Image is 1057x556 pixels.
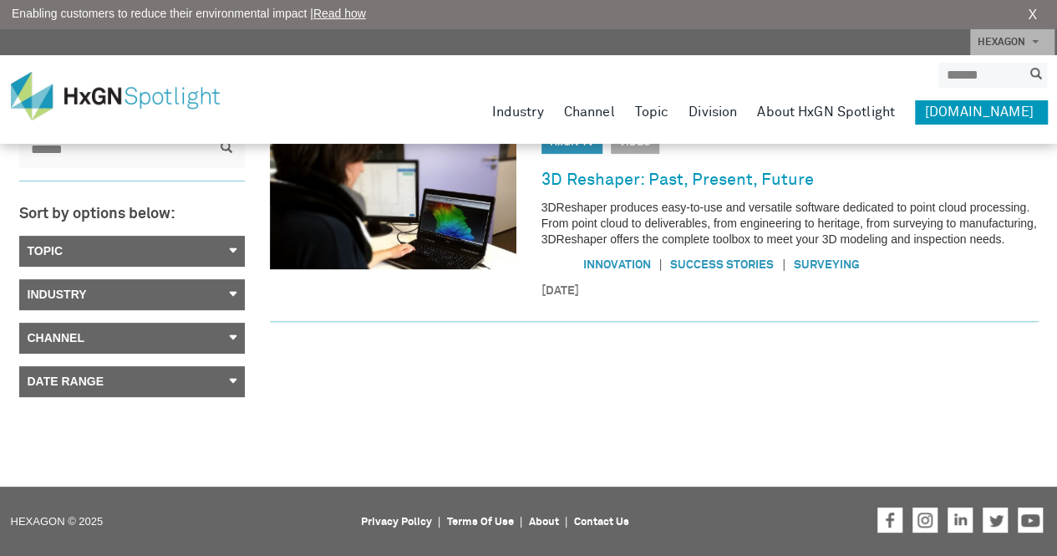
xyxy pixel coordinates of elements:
a: HEXAGON [970,29,1054,55]
a: Hexagon on Twitter [983,508,1008,533]
a: Hexagon on LinkedIn [948,508,973,533]
a: Innovation [583,259,651,271]
a: Hexagon on Instagram [912,508,938,533]
a: About HxGN Spotlight [757,100,895,124]
a: Channel [564,100,615,124]
p: HEXAGON © 2025 [11,510,351,552]
span: Enabling customers to reduce their environmental impact | [12,5,366,23]
a: Contact Us [574,517,629,528]
img: 3D Reshaper: Past, Present, Future [270,130,516,269]
p: 3DReshaper produces easy-to-use and versatile software dedicated to point cloud processing. From ... [541,200,1039,247]
a: Topic [634,100,668,124]
a: 3D Reshaper: Past, Present, Future [541,166,814,193]
a: Hexagon on Youtube [1018,508,1043,533]
a: Terms Of Use [447,517,514,528]
a: Privacy Policy [361,517,432,528]
a: Channel [19,323,245,354]
h3: Sort by options below: [19,207,245,223]
a: Success Stories [670,259,774,271]
a: Read how [313,7,366,20]
a: X [1028,5,1037,25]
span: | [774,256,794,273]
img: HxGN Spotlight [11,72,245,120]
a: Topic [19,236,245,267]
a: Division [689,100,737,124]
a: Industry [19,279,245,310]
a: Hexagon on Facebook [877,508,902,533]
time: [DATE] [541,283,1039,300]
span: | [651,256,671,273]
a: About [529,517,559,528]
a: [DOMAIN_NAME] [915,100,1047,124]
a: Industry [492,100,544,124]
a: Date Range [19,366,245,397]
a: Surveying [794,259,860,271]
